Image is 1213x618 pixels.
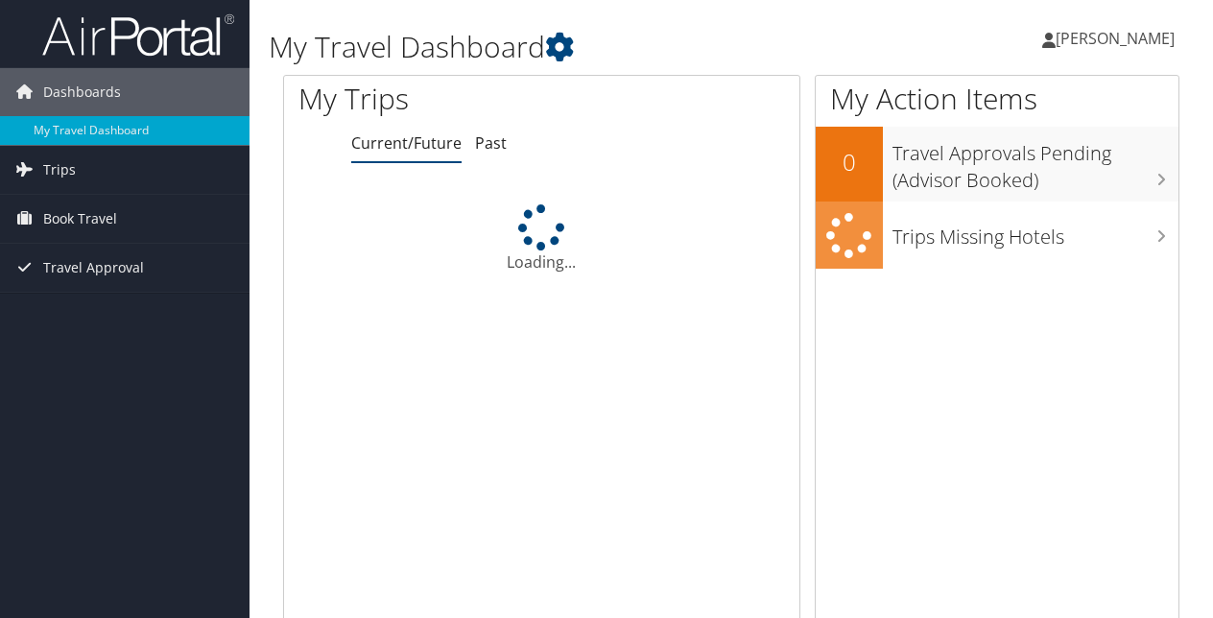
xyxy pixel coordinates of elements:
h1: My Action Items [816,79,1178,119]
a: 0Travel Approvals Pending (Advisor Booked) [816,127,1178,201]
span: [PERSON_NAME] [1056,28,1175,49]
img: airportal-logo.png [42,12,234,58]
h2: 0 [816,146,883,178]
a: Past [475,132,507,154]
a: Current/Future [351,132,462,154]
h3: Trips Missing Hotels [892,214,1178,250]
h1: My Travel Dashboard [269,27,886,67]
a: Trips Missing Hotels [816,202,1178,270]
h1: My Trips [298,79,570,119]
span: Trips [43,146,76,194]
span: Travel Approval [43,244,144,292]
span: Dashboards [43,68,121,116]
h3: Travel Approvals Pending (Advisor Booked) [892,131,1178,194]
a: [PERSON_NAME] [1042,10,1194,67]
div: Loading... [284,204,799,273]
span: Book Travel [43,195,117,243]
